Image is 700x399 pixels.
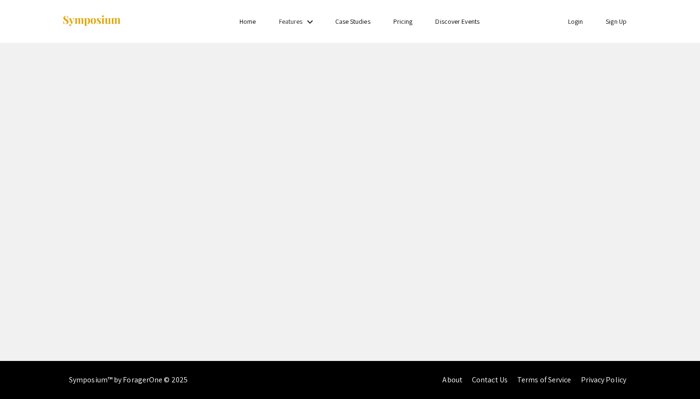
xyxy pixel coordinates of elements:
a: Login [568,17,583,26]
a: Discover Events [435,17,480,26]
a: Pricing [393,17,413,26]
img: Symposium by ForagerOne [62,15,121,28]
a: Sign Up [606,17,627,26]
a: Features [279,17,303,26]
a: Privacy Policy [581,375,626,385]
a: Terms of Service [517,375,571,385]
a: Contact Us [472,375,508,385]
div: Symposium™ by ForagerOne © 2025 [69,361,188,399]
mat-icon: Expand Features list [304,16,316,28]
a: Case Studies [335,17,370,26]
a: About [442,375,462,385]
a: Home [240,17,256,26]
